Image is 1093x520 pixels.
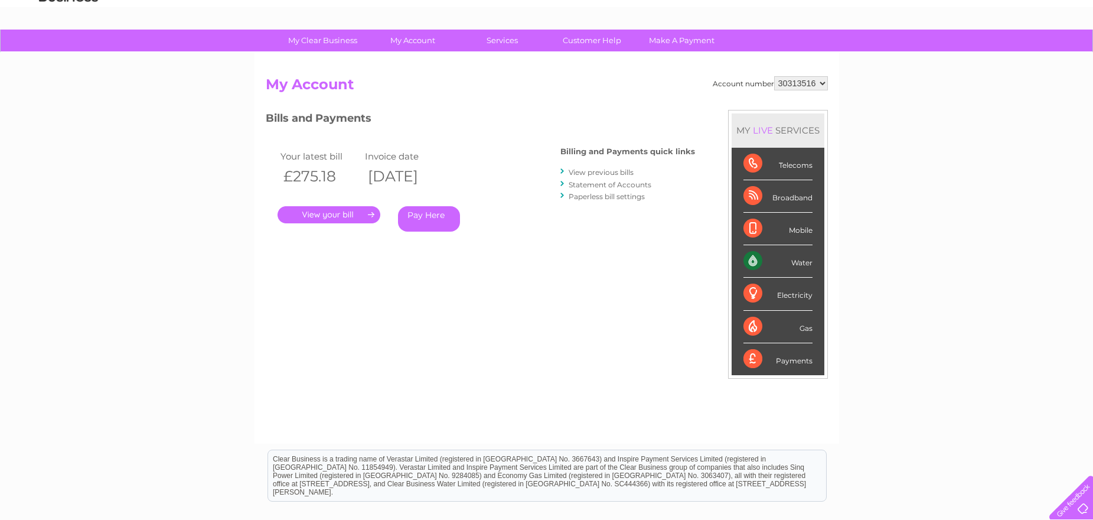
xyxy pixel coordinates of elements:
[266,110,695,131] h3: Bills and Payments
[885,50,908,59] a: Water
[453,30,551,51] a: Services
[362,164,447,188] th: [DATE]
[990,50,1007,59] a: Blog
[364,30,461,51] a: My Account
[278,164,363,188] th: £275.18
[1014,50,1043,59] a: Contact
[743,180,813,213] div: Broadband
[1054,50,1082,59] a: Log out
[743,245,813,278] div: Water
[743,148,813,180] div: Telecoms
[732,113,824,147] div: MY SERVICES
[948,50,983,59] a: Telecoms
[362,148,447,164] td: Invoice date
[268,6,826,57] div: Clear Business is a trading name of Verastar Limited (registered in [GEOGRAPHIC_DATA] No. 3667643...
[633,30,730,51] a: Make A Payment
[278,148,363,164] td: Your latest bill
[870,6,952,21] a: 0333 014 3131
[751,125,775,136] div: LIVE
[274,30,371,51] a: My Clear Business
[743,311,813,343] div: Gas
[560,147,695,156] h4: Billing and Payments quick links
[398,206,460,232] a: Pay Here
[569,168,634,177] a: View previous bills
[266,76,828,99] h2: My Account
[278,206,380,223] a: .
[713,76,828,90] div: Account number
[743,213,813,245] div: Mobile
[569,192,645,201] a: Paperless bill settings
[743,278,813,310] div: Electricity
[915,50,941,59] a: Energy
[743,343,813,375] div: Payments
[543,30,641,51] a: Customer Help
[569,180,651,189] a: Statement of Accounts
[38,31,99,67] img: logo.png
